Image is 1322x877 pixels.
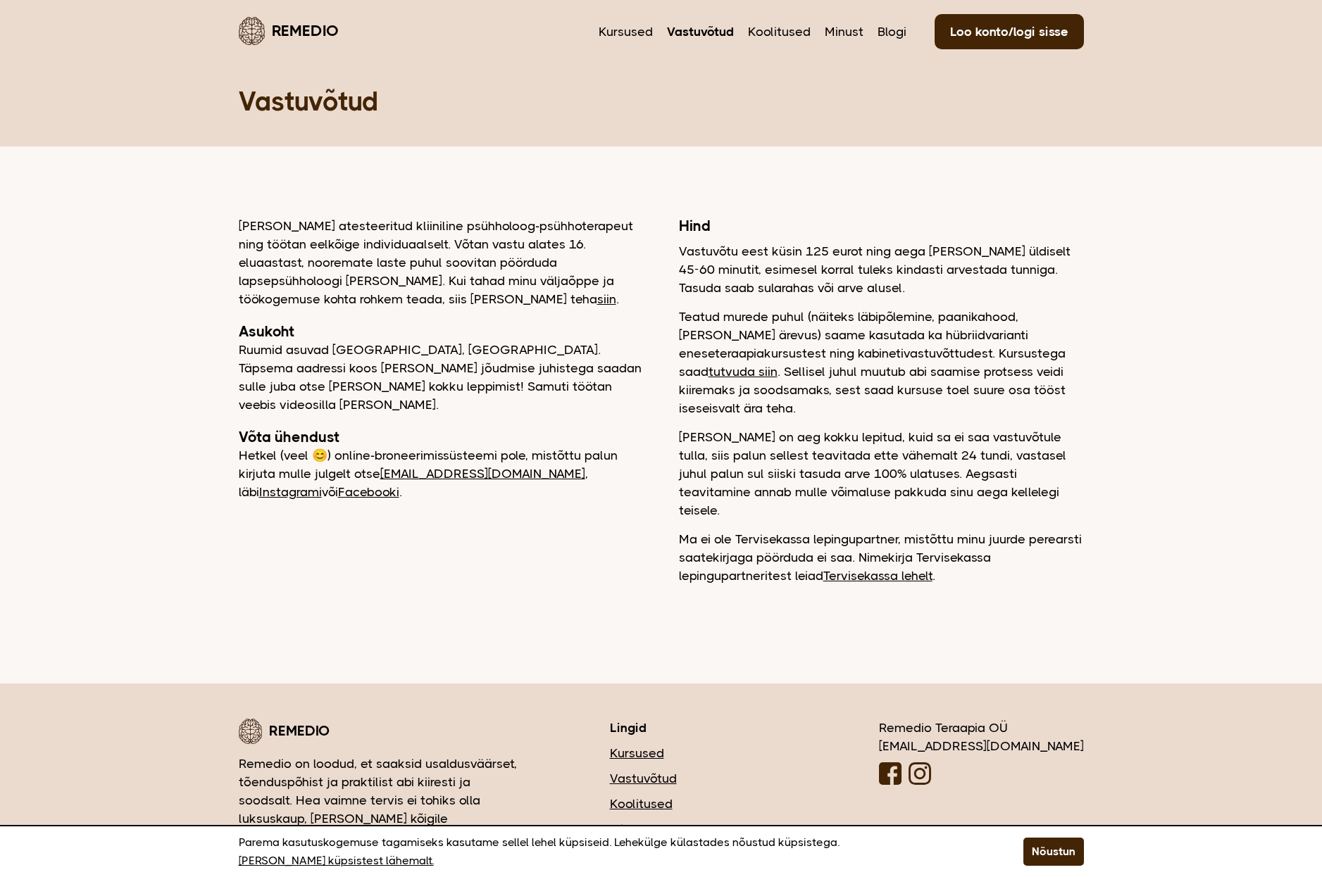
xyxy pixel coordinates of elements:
img: Facebooki logo [879,762,902,785]
a: Remedio [239,14,339,47]
a: Koolitused [748,23,811,41]
h3: Lingid [610,719,794,737]
a: Facebooki [338,485,399,499]
a: Koolitused [610,795,794,813]
a: Instagrami [259,485,322,499]
a: Kursused [610,744,794,762]
a: Vastuvõtud [610,769,794,788]
h2: Võta ühendust [239,428,644,446]
a: [PERSON_NAME] küpsistest lähemalt. [239,852,434,870]
p: Ruumid asuvad [GEOGRAPHIC_DATA], [GEOGRAPHIC_DATA]. Täpsema aadressi koos [PERSON_NAME] jõudmise ... [239,341,644,414]
p: Hetkel (veel 😊) online-broneerimissüsteemi pole, mistõttu palun kirjuta mulle julgelt otse , läbi... [239,446,644,501]
h2: Hind [679,217,1084,235]
a: Loo konto/logi sisse [935,14,1084,49]
h1: Vastuvõtud [239,84,1084,118]
p: Parema kasutuskogemuse tagamiseks kasutame sellel lehel küpsiseid. Lehekülge külastades nõustud k... [239,833,988,870]
a: Vastuvõtud [667,23,734,41]
p: [PERSON_NAME] atesteeritud kliiniline psühholoog-psühhoterapeut ning töötan eelkõige individuaals... [239,217,644,308]
img: Remedio logo [239,719,262,744]
a: Minust [825,23,863,41]
p: Teatud murede puhul (näiteks läbipõlemine, paanikahood, [PERSON_NAME] ärevus) saame kasutada ka h... [679,308,1084,417]
a: Kursused [599,23,653,41]
a: Minust [610,820,794,838]
p: [PERSON_NAME] on aeg kokku lepitud, kuid sa ei saa vastuvõtule tulla, siis palun sellest teavitad... [679,428,1084,519]
p: Remedio on loodud, et saaksid usaldusväärset, tõenduspõhist ja praktilist abi kiiresti ja soodsal... [239,755,525,846]
div: Remedio [239,719,525,744]
div: Remedio Teraapia OÜ [879,719,1084,790]
a: [EMAIL_ADDRESS][DOMAIN_NAME] [380,467,585,481]
button: Nõustun [1023,838,1084,866]
a: Tervisekassa lehelt [823,569,933,583]
p: Vastuvõtu eest küsin 125 eurot ning aega [PERSON_NAME] üldiselt 45-60 minutit, esimesel korral tu... [679,242,1084,297]
img: Instagrammi logo [909,762,931,785]
a: Blogi [878,23,906,41]
p: Ma ei ole Tervisekassa lepingupartner, mistõttu minu juurde perearsti saatekirjaga pöörduda ei sa... [679,530,1084,585]
a: tutvuda siin [709,365,778,379]
div: [EMAIL_ADDRESS][DOMAIN_NAME] [879,737,1084,755]
img: Remedio logo [239,17,265,45]
h2: Asukoht [239,322,644,341]
a: siin [597,292,616,306]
